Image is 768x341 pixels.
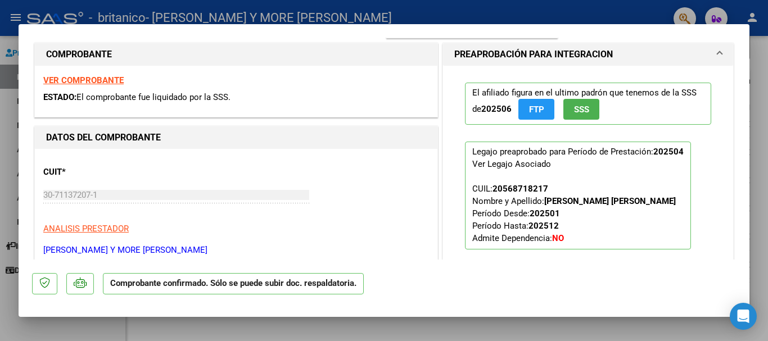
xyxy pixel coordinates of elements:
[465,83,711,125] p: El afiliado figura en el ultimo padrón que tenemos de la SSS de
[563,99,599,120] button: SSS
[530,208,560,219] strong: 202501
[465,142,691,249] p: Legajo preaprobado para Período de Prestación:
[472,158,551,170] div: Ver Legajo Asociado
[43,92,76,102] span: ESTADO:
[653,147,684,157] strong: 202504
[103,273,364,295] p: Comprobante confirmado. Sólo se puede subir doc. respaldatoria.
[454,48,613,61] h1: PREAPROBACIÓN PARA INTEGRACION
[518,99,554,120] button: FTP
[46,49,112,60] strong: COMPROBANTE
[43,166,159,179] p: CUIT
[76,92,231,102] span: El comprobante fue liquidado por la SSS.
[552,233,564,243] strong: NO
[443,66,733,275] div: PREAPROBACIÓN PARA INTEGRACION
[730,303,757,330] div: Open Intercom Messenger
[472,184,676,243] span: CUIL: Nombre y Apellido: Período Desde: Período Hasta: Admite Dependencia:
[481,104,512,114] strong: 202506
[528,221,559,231] strong: 202512
[574,104,589,115] span: SSS
[544,196,676,206] strong: [PERSON_NAME] [PERSON_NAME]
[43,75,124,85] a: VER COMPROBANTE
[443,43,733,66] mat-expansion-panel-header: PREAPROBACIÓN PARA INTEGRACION
[529,104,544,115] span: FTP
[43,224,129,234] span: ANALISIS PRESTADOR
[46,132,161,143] strong: DATOS DEL COMPROBANTE
[493,183,548,195] div: 20568718217
[43,244,429,257] p: [PERSON_NAME] Y MORE [PERSON_NAME]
